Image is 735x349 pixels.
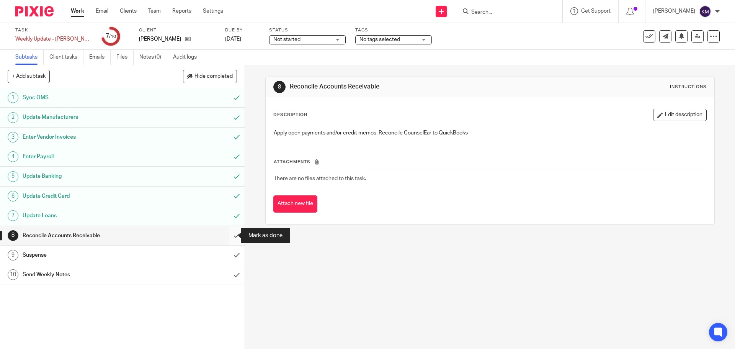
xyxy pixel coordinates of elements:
a: Emails [89,50,111,65]
h1: Sync OMS [23,92,155,103]
button: Hide completed [183,70,237,83]
input: Search [470,9,539,16]
p: [PERSON_NAME] [653,7,695,15]
label: Task [15,27,92,33]
h1: Update Loans [23,210,155,221]
div: 4 [8,151,18,162]
h1: Enter Vendor Invoices [23,131,155,143]
label: Client [139,27,216,33]
a: Clients [120,7,137,15]
label: Status [269,27,346,33]
button: Attach new file [273,195,317,213]
h1: Reconcile Accounts Receivable [23,230,155,241]
p: Description [273,112,307,118]
span: Not started [273,37,301,42]
div: 5 [8,171,18,182]
label: Tags [355,27,432,33]
img: svg%3E [699,5,711,18]
p: Apply open payments and/or credit memos. Reconcile CounselEar to QuickBooks [274,129,706,137]
div: 3 [8,132,18,143]
div: 1 [8,92,18,103]
div: 2 [8,112,18,123]
div: Instructions [670,84,707,90]
div: Weekly Update - Fligor 2 [15,35,92,43]
a: Settings [203,7,223,15]
img: Pixie [15,6,54,16]
span: There are no files attached to this task. [274,176,366,181]
a: Notes (0) [139,50,167,65]
h1: Suspense [23,249,155,261]
a: Reports [172,7,191,15]
span: Attachments [274,160,310,164]
a: Subtasks [15,50,44,65]
h1: Enter Payroll [23,151,155,162]
span: Get Support [581,8,611,14]
label: Due by [225,27,260,33]
a: Email [96,7,108,15]
h1: Update Manufacturers [23,111,155,123]
div: 6 [8,191,18,202]
span: [DATE] [225,36,241,42]
h1: Update Credit Card [23,190,155,202]
small: /10 [109,34,116,39]
h1: Reconcile Accounts Receivable [290,83,506,91]
div: 10 [8,269,18,280]
button: + Add subtask [8,70,50,83]
div: 9 [8,250,18,261]
div: 8 [8,230,18,241]
a: Audit logs [173,50,203,65]
p: [PERSON_NAME] [139,35,181,43]
a: Team [148,7,161,15]
a: Files [116,50,134,65]
div: 8 [273,81,286,93]
h1: Update Banking [23,170,155,182]
button: Edit description [653,109,707,121]
span: Hide completed [194,74,233,80]
a: Work [71,7,84,15]
span: No tags selected [359,37,400,42]
h1: Send Weekly Notes [23,269,155,280]
a: Client tasks [49,50,83,65]
div: Weekly Update - [PERSON_NAME] 2 [15,35,92,43]
div: 7 [106,32,116,41]
div: 7 [8,210,18,221]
